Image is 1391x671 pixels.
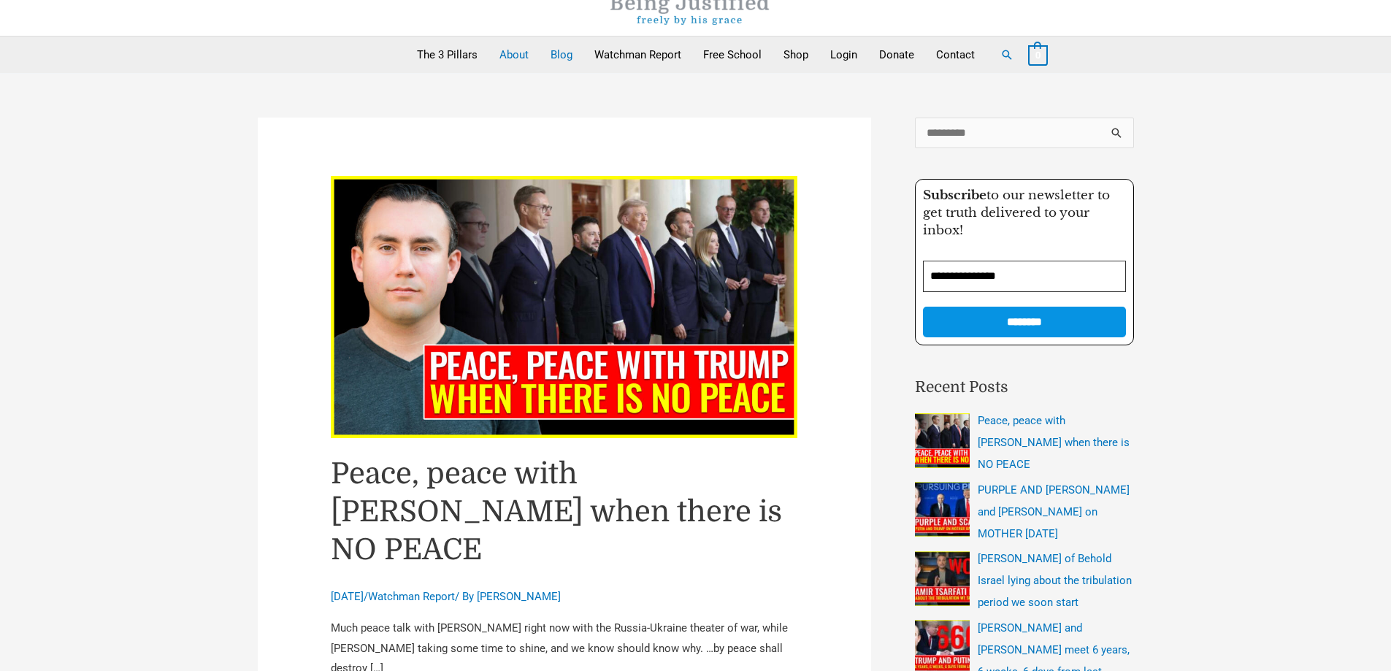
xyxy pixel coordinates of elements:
[819,37,868,73] a: Login
[540,37,583,73] a: Blog
[1028,48,1048,61] a: View Shopping Cart, empty
[923,188,986,203] strong: Subscribe
[331,300,798,313] a: Read: Peace, peace with Trump when there is NO PEACE
[773,37,819,73] a: Shop
[978,552,1132,609] a: [PERSON_NAME] of Behold Israel lying about the tribulation period we soon start
[406,37,488,73] a: The 3 Pillars
[978,483,1130,540] a: PURPLE AND [PERSON_NAME] and [PERSON_NAME] on MOTHER [DATE]
[978,414,1130,471] a: Peace, peace with [PERSON_NAME] when there is NO PEACE
[692,37,773,73] a: Free School
[923,188,1110,238] span: to our newsletter to get truth delivered to your inbox!
[583,37,692,73] a: Watchman Report
[488,37,540,73] a: About
[1035,50,1041,61] span: 0
[868,37,925,73] a: Donate
[925,37,986,73] a: Contact
[368,590,455,603] a: Watchman Report
[923,261,1126,292] input: Email Address *
[331,589,798,605] div: / / By
[915,376,1134,399] h2: Recent Posts
[406,37,986,73] nav: Primary Site Navigation
[331,457,782,567] a: Peace, peace with [PERSON_NAME] when there is NO PEACE
[331,590,364,603] span: [DATE]
[477,590,561,603] a: [PERSON_NAME]
[1000,48,1013,61] a: Search button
